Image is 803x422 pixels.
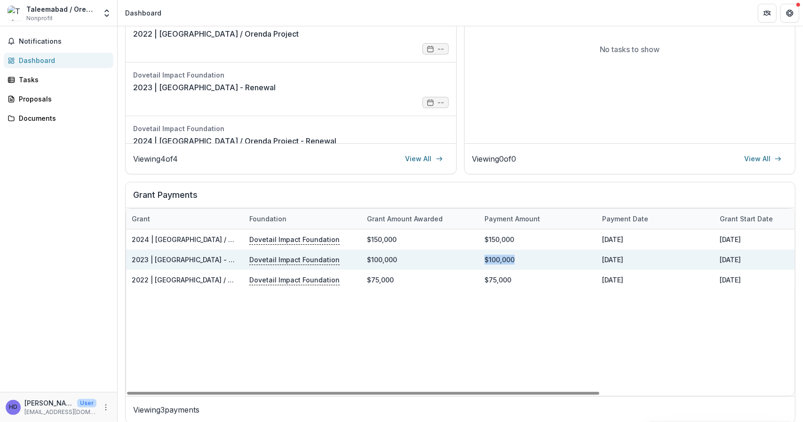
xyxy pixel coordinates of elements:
[4,34,113,49] button: Notifications
[19,75,106,85] div: Tasks
[133,82,276,93] a: 2023 | [GEOGRAPHIC_DATA] - Renewal
[126,209,244,229] div: Grant
[472,153,517,164] p: Viewing 0 of 0
[249,254,340,265] p: Dovetail Impact Foundation
[758,4,777,23] button: Partners
[77,399,96,407] p: User
[133,190,787,208] h2: Grant Payments
[4,110,113,126] a: Documents
[249,274,340,285] p: Dovetail Impact Foundation
[244,214,292,224] div: Foundation
[24,398,73,408] p: [PERSON_NAME]
[133,153,178,164] p: Viewing 4 of 4
[244,209,361,229] div: Foundation
[596,229,714,250] div: [DATE]
[361,209,479,229] div: Grant amount awarded
[596,209,714,229] div: Payment date
[133,28,299,39] a: 2022 | [GEOGRAPHIC_DATA] / Orenda Project
[125,8,161,18] div: Dashboard
[780,4,799,23] button: Get Help
[133,135,336,147] a: 2024 | [GEOGRAPHIC_DATA] / Orenda Project - Renewal
[479,209,596,229] div: Payment Amount
[100,402,111,413] button: More
[361,250,479,270] div: $100,000
[132,235,313,243] a: 2024 | [GEOGRAPHIC_DATA] / Orenda Project - Renewal
[4,53,113,68] a: Dashboard
[479,270,596,290] div: $75,000
[479,229,596,250] div: $150,000
[8,6,23,21] img: Taleemabad / Orenda Project
[19,113,106,123] div: Documents
[479,214,546,224] div: Payment Amount
[714,214,779,224] div: Grant start date
[126,214,156,224] div: Grant
[400,151,449,166] a: View All
[596,250,714,270] div: [DATE]
[600,44,660,55] p: No tasks to show
[100,4,113,23] button: Open entity switcher
[9,404,17,410] div: Hassan Dajana
[19,38,110,46] span: Notifications
[596,214,654,224] div: Payment date
[361,214,448,224] div: Grant amount awarded
[26,4,96,14] div: Taleemabad / Orenda Project
[19,55,106,65] div: Dashboard
[249,234,340,244] p: Dovetail Impact Foundation
[4,91,113,107] a: Proposals
[4,72,113,87] a: Tasks
[739,151,787,166] a: View All
[19,94,106,104] div: Proposals
[361,270,479,290] div: $75,000
[133,404,787,415] p: Viewing 3 payments
[24,408,96,416] p: [EMAIL_ADDRESS][DOMAIN_NAME]
[132,276,277,284] a: 2022 | [GEOGRAPHIC_DATA] / Orenda Project
[479,250,596,270] div: $100,000
[26,14,53,23] span: Nonprofit
[361,229,479,250] div: $150,000
[596,270,714,290] div: [DATE]
[132,256,257,264] a: 2023 | [GEOGRAPHIC_DATA] - Renewal
[121,6,165,20] nav: breadcrumb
